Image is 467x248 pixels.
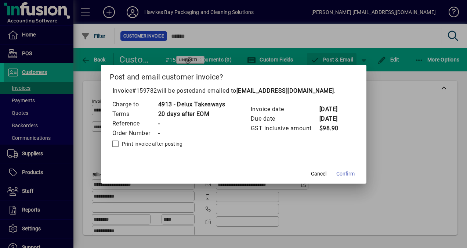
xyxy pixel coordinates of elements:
td: 20 days after EOM [158,109,225,119]
button: Confirm [333,167,358,181]
span: #159782 [132,87,157,94]
td: - [158,119,225,128]
label: Print invoice after posting [120,140,183,148]
p: Invoice will be posted . [110,86,358,95]
b: [EMAIL_ADDRESS][DOMAIN_NAME] [236,87,334,94]
td: Invoice date [250,104,319,114]
td: 4913 - Delux Takeaways [158,100,225,109]
span: Confirm [336,170,355,178]
td: $98.90 [319,124,348,133]
td: Terms [112,109,158,119]
h2: Post and email customer invoice? [101,65,366,86]
button: Cancel [307,167,330,181]
span: and emailed to [195,87,334,94]
td: [DATE] [319,114,348,124]
td: - [158,128,225,138]
td: Order Number [112,128,158,138]
td: GST inclusive amount [250,124,319,133]
td: [DATE] [319,104,348,114]
td: Charge to [112,100,158,109]
td: Reference [112,119,158,128]
span: Cancel [311,170,326,178]
td: Due date [250,114,319,124]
